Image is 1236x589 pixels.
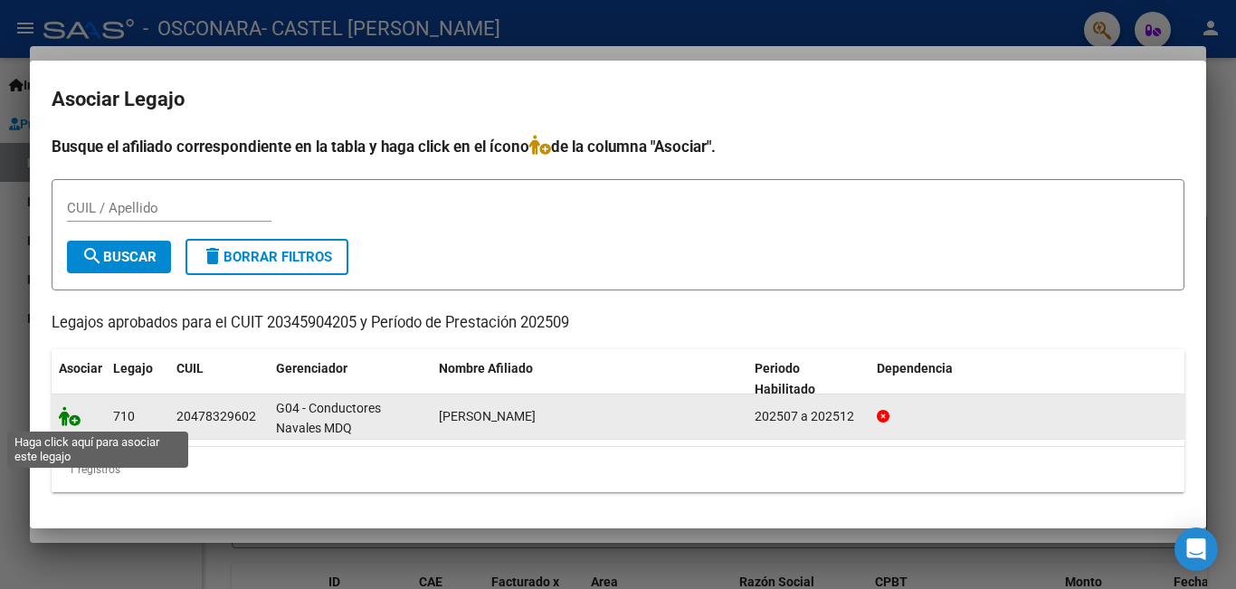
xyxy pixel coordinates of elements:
span: Gerenciador [276,361,347,375]
span: Nombre Afiliado [439,361,533,375]
button: Borrar Filtros [185,239,348,275]
h2: Asociar Legajo [52,82,1184,117]
mat-icon: delete [202,245,223,267]
span: Periodo Habilitado [755,361,815,396]
h4: Busque el afiliado correspondiente en la tabla y haga click en el ícono de la columna "Asociar". [52,135,1184,158]
datatable-header-cell: Gerenciador [269,349,432,409]
div: 1 registros [52,447,1184,492]
span: 710 [113,409,135,423]
div: Open Intercom Messenger [1174,527,1218,571]
span: G04 - Conductores Navales MDQ [276,401,381,436]
span: Borrar Filtros [202,249,332,265]
span: Asociar [59,361,102,375]
div: 202507 a 202512 [755,406,862,427]
datatable-header-cell: Dependencia [870,349,1185,409]
span: CUIL [176,361,204,375]
datatable-header-cell: Legajo [106,349,169,409]
button: Buscar [67,241,171,273]
span: MOLERO MARCOS FABRICIO [439,409,536,423]
datatable-header-cell: Periodo Habilitado [747,349,870,409]
datatable-header-cell: CUIL [169,349,269,409]
span: Buscar [81,249,157,265]
mat-icon: search [81,245,103,267]
span: Dependencia [877,361,953,375]
div: 20478329602 [176,406,256,427]
p: Legajos aprobados para el CUIT 20345904205 y Período de Prestación 202509 [52,312,1184,335]
span: Legajo [113,361,153,375]
datatable-header-cell: Asociar [52,349,106,409]
datatable-header-cell: Nombre Afiliado [432,349,747,409]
